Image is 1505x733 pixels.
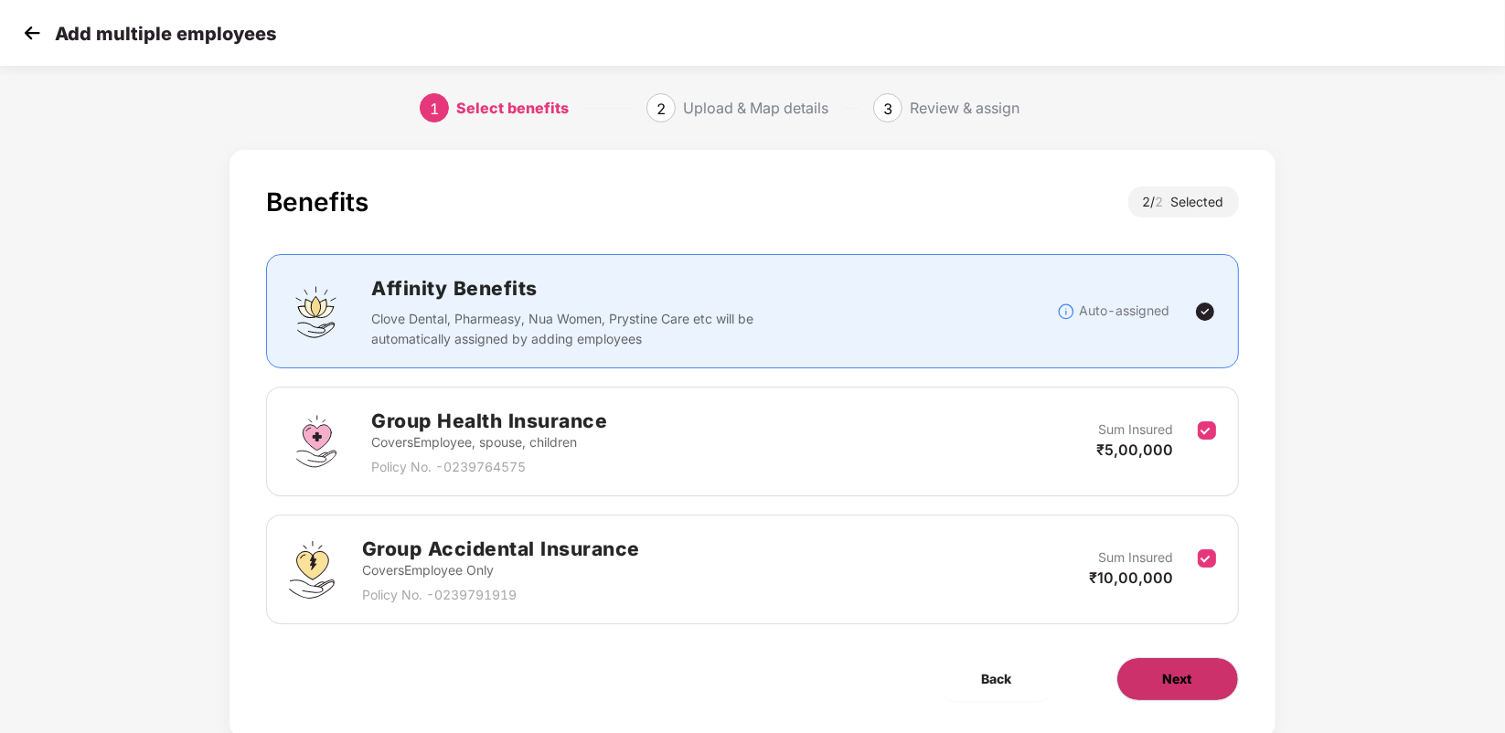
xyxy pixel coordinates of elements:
div: 2 / Selected [1128,186,1239,218]
p: Sum Insured [1099,420,1174,440]
div: Select benefits [456,93,569,122]
p: Policy No. - 0239791919 [362,585,640,605]
h2: Affinity Benefits [371,273,1028,303]
span: Back [982,669,1012,689]
span: 1 [430,100,439,118]
span: 3 [883,100,892,118]
div: Benefits [266,186,368,218]
h2: Group Accidental Insurance [362,534,640,564]
button: Back [936,657,1058,701]
p: Clove Dental, Pharmeasy, Nua Women, Prystine Care etc will be automatically assigned by adding em... [371,309,765,349]
img: svg+xml;base64,PHN2ZyB4bWxucz0iaHR0cDovL3d3dy53My5vcmcvMjAwMC9zdmciIHdpZHRoPSIzMCIgaGVpZ2h0PSIzMC... [18,19,46,47]
button: Next [1116,657,1239,701]
p: Policy No. - 0239764575 [371,457,607,477]
p: Sum Insured [1099,547,1174,568]
img: svg+xml;base64,PHN2ZyBpZD0iVGljay0yNHgyNCIgeG1sbnM9Imh0dHA6Ly93d3cudzMub3JnLzIwMDAvc3ZnIiB3aWR0aD... [1194,301,1216,323]
p: Add multiple employees [55,23,276,45]
span: ₹10,00,000 [1090,568,1174,587]
div: Review & assign [910,93,1019,122]
div: Upload & Map details [683,93,828,122]
p: Auto-assigned [1080,301,1170,321]
img: svg+xml;base64,PHN2ZyBpZD0iSW5mb18tXzMyeDMyIiBkYXRhLW5hbWU9IkluZm8gLSAzMngzMiIgeG1sbnM9Imh0dHA6Ly... [1057,303,1075,321]
p: Covers Employee Only [362,560,640,580]
h2: Group Health Insurance [371,406,607,436]
span: 2 [656,100,666,118]
p: Covers Employee, spouse, children [371,432,607,452]
span: Next [1163,669,1192,689]
span: 2 [1156,194,1171,209]
img: svg+xml;base64,PHN2ZyBpZD0iQWZmaW5pdHlfQmVuZWZpdHMiIGRhdGEtbmFtZT0iQWZmaW5pdHkgQmVuZWZpdHMiIHhtbG... [289,284,344,339]
span: ₹5,00,000 [1097,441,1174,459]
img: svg+xml;base64,PHN2ZyBpZD0iR3JvdXBfSGVhbHRoX0luc3VyYW5jZSIgZGF0YS1uYW1lPSJHcm91cCBIZWFsdGggSW5zdX... [289,414,344,469]
img: svg+xml;base64,PHN2ZyB4bWxucz0iaHR0cDovL3d3dy53My5vcmcvMjAwMC9zdmciIHdpZHRoPSI0OS4zMjEiIGhlaWdodD... [289,541,334,599]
